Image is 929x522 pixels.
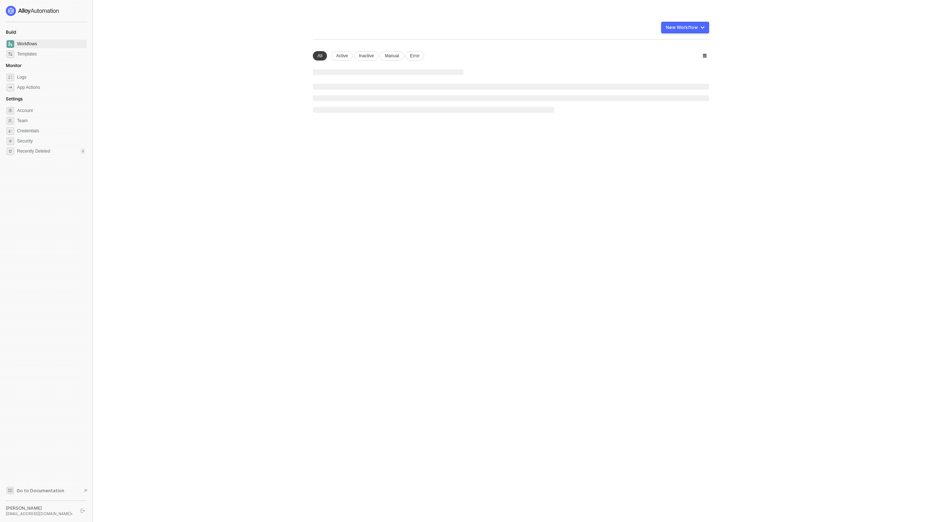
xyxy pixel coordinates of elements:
span: settings [7,107,14,115]
span: Build [6,29,16,35]
span: icon-logs [7,74,14,81]
div: [PERSON_NAME] [6,505,74,511]
span: credentials [7,127,14,135]
span: settings [7,148,14,155]
span: documentation [7,487,14,494]
span: Logs [17,73,85,82]
span: Account [17,106,85,115]
div: Manual [380,51,404,61]
button: New Workflow [661,22,709,33]
span: logout [81,509,85,513]
span: Recently Deleted [17,148,50,154]
a: Knowledge Base [6,486,87,495]
span: Team [17,116,85,125]
span: team [7,117,14,125]
div: Inactive [354,51,378,61]
span: Credentials [17,127,85,135]
span: dashboard [7,40,14,48]
span: marketplace [7,50,14,58]
div: [EMAIL_ADDRESS][DOMAIN_NAME] • [6,511,74,516]
div: New Workflow [666,25,698,30]
div: 0 [81,148,85,154]
div: App Actions [17,84,40,91]
span: icon-app-actions [7,84,14,91]
span: Templates [17,50,85,58]
div: Active [331,51,353,61]
span: Workflows [17,40,85,48]
span: security [7,137,14,145]
span: Go to Documentation [17,488,64,494]
span: Settings [6,96,22,101]
span: Monitor [6,63,22,68]
img: logo [6,6,60,16]
a: logo [6,6,87,16]
div: All [313,51,327,61]
span: Security [17,137,85,145]
div: Error [405,51,425,61]
span: document-arrow [82,487,89,494]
